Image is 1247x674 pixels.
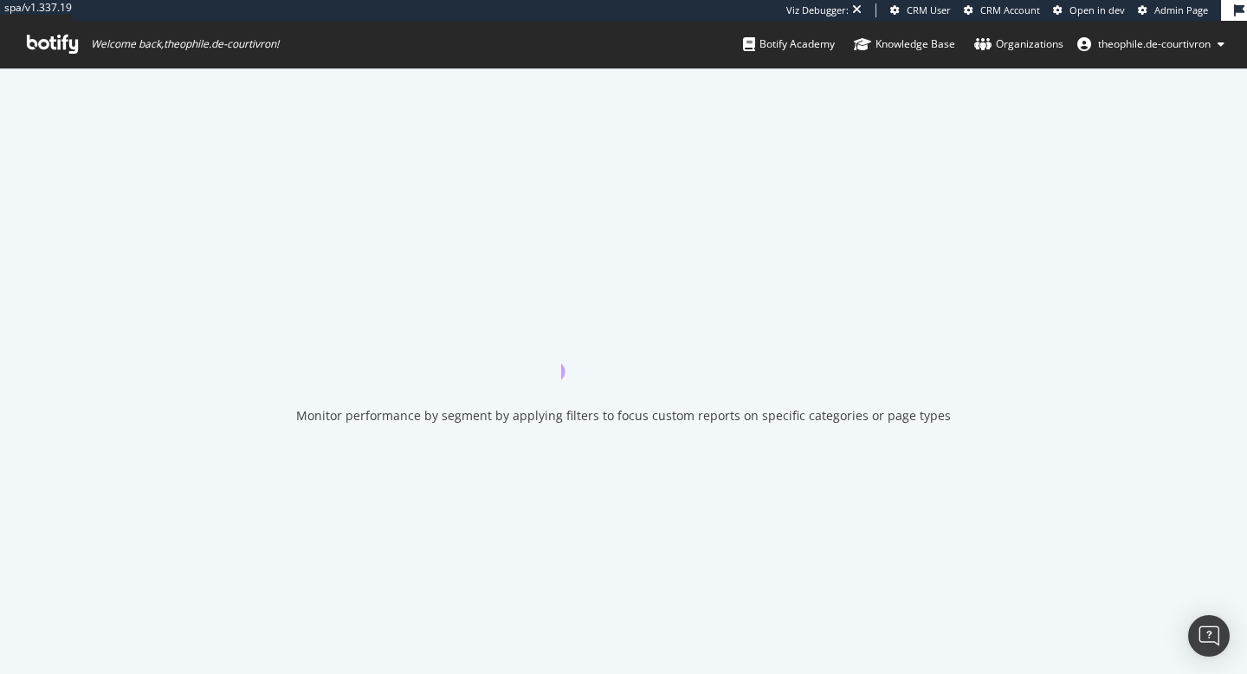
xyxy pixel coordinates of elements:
a: Knowledge Base [854,21,955,68]
a: CRM User [890,3,951,17]
div: Botify Academy [743,36,835,53]
div: Monitor performance by segment by applying filters to focus custom reports on specific categories... [296,407,951,424]
a: Open in dev [1053,3,1125,17]
div: Viz Debugger: [786,3,849,17]
span: Admin Page [1154,3,1208,16]
div: Organizations [974,36,1063,53]
span: CRM Account [980,3,1040,16]
span: CRM User [907,3,951,16]
a: Botify Academy [743,21,835,68]
a: CRM Account [964,3,1040,17]
span: Welcome back, theophile.de-courtivron ! [91,37,279,51]
button: theophile.de-courtivron [1063,30,1238,58]
span: Open in dev [1069,3,1125,16]
a: Admin Page [1138,3,1208,17]
span: theophile.de-courtivron [1098,36,1211,51]
div: animation [561,317,686,379]
a: Organizations [974,21,1063,68]
div: Knowledge Base [854,36,955,53]
div: Open Intercom Messenger [1188,615,1230,657]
